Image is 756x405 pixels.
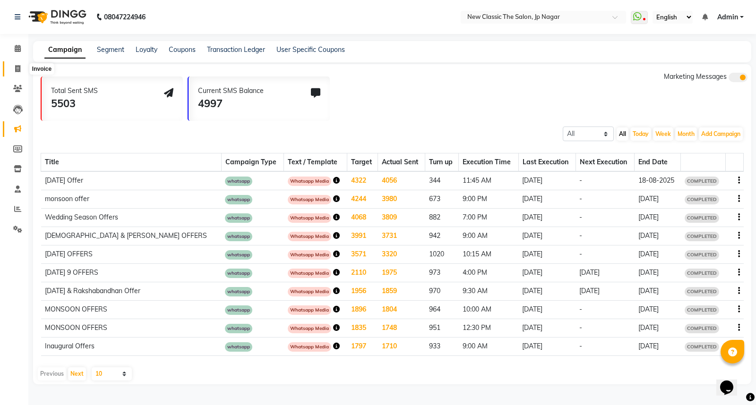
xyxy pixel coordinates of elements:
[276,45,345,54] a: User Specific Coupons
[459,319,518,337] td: 12:30 PM
[288,342,331,352] span: Whatsapp Media
[518,171,576,190] td: [DATE]
[347,227,378,245] td: 3991
[288,213,331,223] span: Whatsapp Media
[635,227,681,245] td: [DATE]
[459,337,518,356] td: 9:00 AM
[425,171,459,190] td: 344
[225,213,252,223] span: whatsapp
[425,282,459,301] td: 970
[378,171,425,190] td: 4056
[44,42,86,59] a: Campaign
[347,337,378,356] td: 1797
[518,282,576,301] td: [DATE]
[378,264,425,282] td: 1975
[635,301,681,319] td: [DATE]
[225,195,252,204] span: whatsapp
[288,305,331,315] span: Whatsapp Media
[518,153,576,172] th: Last Execution
[225,342,252,352] span: whatsapp
[225,250,252,260] span: whatsapp
[288,177,331,186] span: Whatsapp Media
[518,245,576,264] td: [DATE]
[41,337,222,356] td: Inaugural Offers
[459,153,518,172] th: Execution Time
[518,227,576,245] td: [DATE]
[347,153,378,172] th: Target
[378,153,425,172] th: Actual Sent
[635,153,681,172] th: End Date
[225,269,252,278] span: whatsapp
[41,282,222,301] td: [DATE] & Rakshabandhan Offer
[378,245,425,264] td: 3320
[347,319,378,337] td: 1835
[685,250,719,260] span: COMPLETED
[347,245,378,264] td: 3571
[347,282,378,301] td: 1956
[685,324,719,333] span: COMPLETED
[41,227,222,245] td: [DEMOGRAPHIC_DATA] & [PERSON_NAME] OFFERS
[518,209,576,227] td: [DATE]
[41,190,222,209] td: monsoon offer
[716,367,747,396] iframe: chat widget
[635,337,681,356] td: [DATE]
[378,319,425,337] td: 1748
[459,245,518,264] td: 10:15 AM
[378,209,425,227] td: 3809
[576,190,634,209] td: -
[425,209,459,227] td: 882
[635,245,681,264] td: [DATE]
[576,301,634,319] td: -
[576,337,634,356] td: -
[518,264,576,282] td: [DATE]
[41,245,222,264] td: [DATE] OFFERS
[225,287,252,296] span: whatsapp
[347,301,378,319] td: 1896
[425,337,459,356] td: 933
[41,319,222,337] td: MONSOON OFFERS
[576,282,634,301] td: [DATE]
[425,245,459,264] td: 1020
[576,153,634,172] th: Next Execution
[459,171,518,190] td: 11:45 AM
[225,232,252,241] span: whatsapp
[288,269,331,278] span: Whatsapp Media
[104,4,146,30] b: 08047224946
[635,264,681,282] td: [DATE]
[288,287,331,296] span: Whatsapp Media
[284,153,347,172] th: Text / Template
[576,319,634,337] td: -
[51,96,98,111] div: 5503
[30,63,54,75] div: Invoice
[97,45,124,54] a: Segment
[347,171,378,190] td: 4322
[635,282,681,301] td: [DATE]
[378,282,425,301] td: 1859
[675,127,697,141] button: Month
[459,264,518,282] td: 4:00 PM
[198,86,264,96] div: Current SMS Balance
[41,264,222,282] td: [DATE] 9 OFFERS
[425,190,459,209] td: 673
[459,190,518,209] td: 9:00 PM
[198,96,264,111] div: 4997
[576,171,634,190] td: -
[347,209,378,227] td: 4068
[653,127,673,141] button: Week
[378,190,425,209] td: 3980
[576,264,634,282] td: [DATE]
[347,264,378,282] td: 2110
[51,86,98,96] div: Total Sent SMS
[288,250,331,260] span: Whatsapp Media
[685,213,719,223] span: COMPLETED
[685,177,719,186] span: COMPLETED
[617,127,628,141] button: All
[41,153,222,172] th: Title
[685,195,719,204] span: COMPLETED
[635,209,681,227] td: [DATE]
[576,227,634,245] td: -
[425,301,459,319] td: 964
[685,232,719,241] span: COMPLETED
[207,45,265,54] a: Transaction Ledger
[225,324,252,333] span: whatsapp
